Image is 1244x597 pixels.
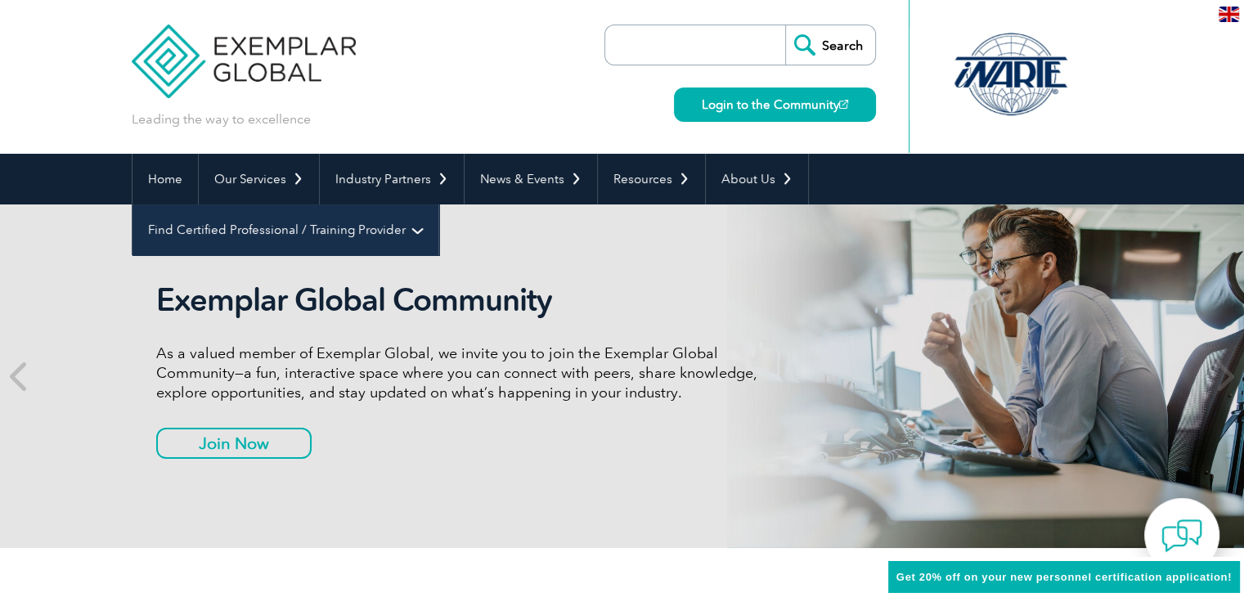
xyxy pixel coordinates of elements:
[132,204,438,255] a: Find Certified Professional / Training Provider
[706,154,808,204] a: About Us
[132,110,311,128] p: Leading the way to excellence
[674,88,876,122] a: Login to the Community
[132,154,198,204] a: Home
[156,343,770,402] p: As a valued member of Exemplar Global, we invite you to join the Exemplar Global Community—a fun,...
[1219,7,1239,22] img: en
[156,281,770,319] h2: Exemplar Global Community
[785,25,875,65] input: Search
[896,571,1232,583] span: Get 20% off on your new personnel certification application!
[839,100,848,109] img: open_square.png
[199,154,319,204] a: Our Services
[465,154,597,204] a: News & Events
[156,428,312,459] a: Join Now
[1161,515,1202,556] img: contact-chat.png
[320,154,464,204] a: Industry Partners
[598,154,705,204] a: Resources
